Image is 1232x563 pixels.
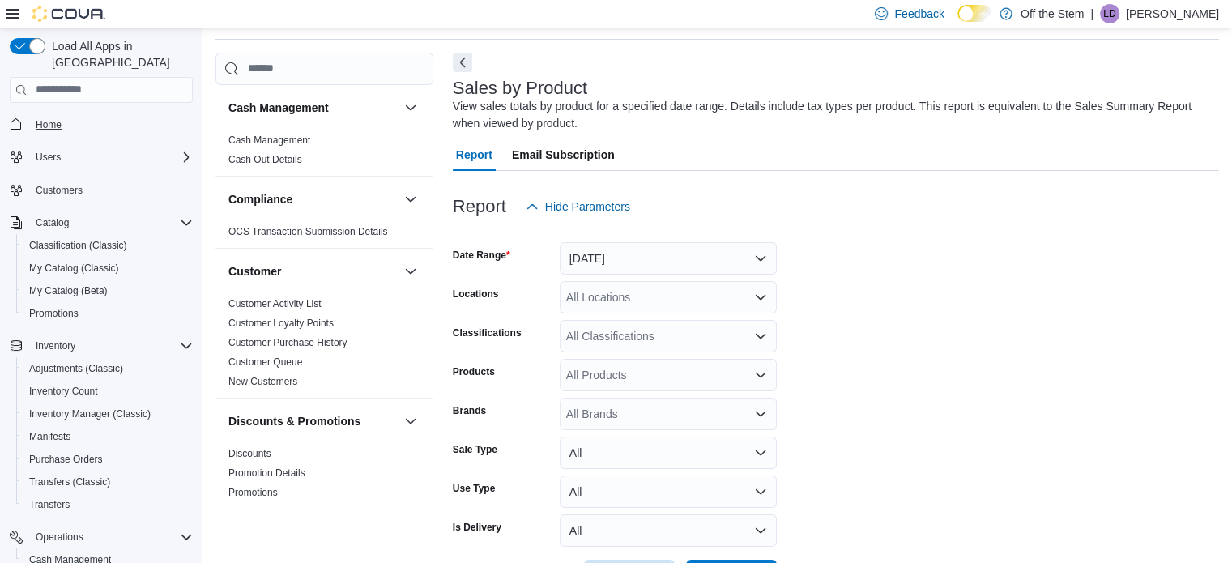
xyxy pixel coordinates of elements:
span: Inventory Count [23,382,193,401]
div: Discounts & Promotions [215,444,433,509]
a: Customer Activity List [228,298,322,309]
span: Users [36,151,61,164]
label: Is Delivery [453,521,501,534]
span: Cash Management [228,134,310,147]
a: Promotions [228,487,278,498]
span: OCS Transaction Submission Details [228,225,388,238]
button: Home [3,113,199,136]
a: Cash Management [228,134,310,146]
button: My Catalog (Beta) [16,279,199,302]
a: Promotion Details [228,467,305,479]
span: Customer Loyalty Points [228,317,334,330]
button: Operations [3,526,199,548]
span: Inventory Manager (Classic) [29,407,151,420]
span: My Catalog (Classic) [23,258,193,278]
span: Transfers (Classic) [29,476,110,488]
span: Feedback [894,6,944,22]
button: Inventory Manager (Classic) [16,403,199,425]
a: Promotions [23,304,85,323]
a: Manifests [23,427,77,446]
a: Home [29,115,68,134]
button: All [560,514,777,547]
a: Transfers [23,495,76,514]
p: | [1090,4,1093,23]
label: Products [453,365,495,378]
h3: Sales by Product [453,79,587,98]
button: Discounts & Promotions [228,413,398,429]
h3: Customer [228,263,281,279]
span: Promotions [23,304,193,323]
button: Operations [29,527,90,547]
div: Customer [215,294,433,398]
a: My Catalog (Beta) [23,281,114,301]
span: LD [1103,4,1115,23]
button: Customers [3,178,199,202]
a: Inventory Manager (Classic) [23,404,157,424]
span: My Catalog (Classic) [29,262,119,275]
button: Hide Parameters [519,190,637,223]
span: Promotions [29,307,79,320]
button: Inventory Count [16,380,199,403]
label: Classifications [453,326,522,339]
a: Customers [29,181,89,200]
button: Purchase Orders [16,448,199,471]
span: Classification (Classic) [29,239,127,252]
button: Catalog [3,211,199,234]
div: Compliance [215,222,433,248]
h3: Report [453,197,506,216]
button: My Catalog (Classic) [16,257,199,279]
span: Inventory [29,336,193,356]
a: Discounts [228,448,271,459]
div: Luc Dinnissen [1100,4,1119,23]
button: Customer [228,263,398,279]
button: Open list of options [754,330,767,343]
span: Dark Mode [957,22,958,23]
a: Customer Loyalty Points [228,318,334,329]
a: Customer Queue [228,356,302,368]
button: [DATE] [560,242,777,275]
button: Users [29,147,67,167]
button: Transfers [16,493,199,516]
span: Cash Out Details [228,153,302,166]
span: Customer Purchase History [228,336,347,349]
label: Use Type [453,482,495,495]
span: Customers [29,180,193,200]
a: Adjustments (Classic) [23,359,130,378]
span: Home [29,114,193,134]
span: Transfers [23,495,193,514]
span: Transfers [29,498,70,511]
span: Customer Queue [228,356,302,369]
span: Operations [29,527,193,547]
div: View sales totals by product for a specified date range. Details include tax types per product. T... [453,98,1211,132]
button: Next [453,53,472,72]
span: Report [456,139,492,171]
a: Customer Purchase History [228,337,347,348]
span: Users [29,147,193,167]
span: Catalog [29,213,193,232]
div: Cash Management [215,130,433,176]
button: All [560,437,777,469]
span: Manifests [23,427,193,446]
button: Catalog [29,213,75,232]
button: Open list of options [754,369,767,382]
span: Manifests [29,430,70,443]
button: Customer [401,262,420,281]
button: Compliance [228,191,398,207]
button: Manifests [16,425,199,448]
button: Classification (Classic) [16,234,199,257]
span: Transfers (Classic) [23,472,193,492]
span: New Customers [228,375,297,388]
label: Sale Type [453,443,497,456]
button: Inventory [3,335,199,357]
button: Inventory [29,336,82,356]
a: Purchase Orders [23,450,109,469]
span: Purchase Orders [23,450,193,469]
img: Cova [32,6,105,22]
span: Email Subscription [512,139,615,171]
span: Operations [36,531,83,544]
span: Promotions [228,486,278,499]
button: Transfers (Classic) [16,471,199,493]
a: Classification (Classic) [23,236,134,255]
p: [PERSON_NAME] [1126,4,1219,23]
button: Open list of options [754,407,767,420]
